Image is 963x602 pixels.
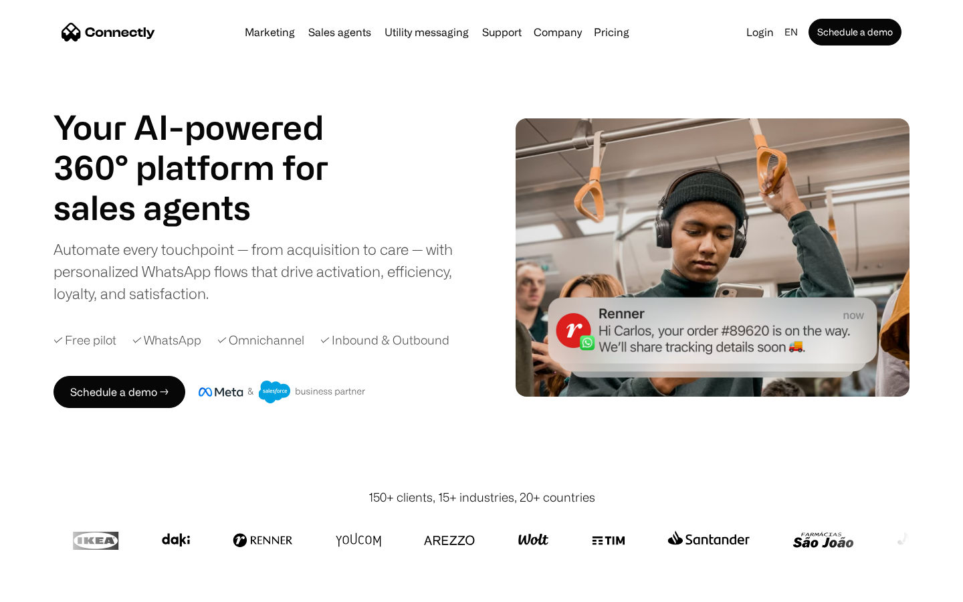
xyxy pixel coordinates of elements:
[53,107,361,187] h1: Your AI-powered 360° platform for
[53,331,116,349] div: ✓ Free pilot
[53,238,475,304] div: Automate every touchpoint — from acquisition to care — with personalized WhatsApp flows that driv...
[588,27,635,37] a: Pricing
[13,577,80,597] aside: Language selected: English
[217,331,304,349] div: ✓ Omnichannel
[199,381,366,403] img: Meta and Salesforce business partner badge.
[239,27,300,37] a: Marketing
[809,19,901,45] a: Schedule a demo
[534,23,582,41] div: Company
[27,579,80,597] ul: Language list
[132,331,201,349] div: ✓ WhatsApp
[784,23,798,41] div: en
[477,27,527,37] a: Support
[53,187,361,227] div: carousel
[779,23,806,41] div: en
[53,187,361,227] h1: sales agents
[320,331,449,349] div: ✓ Inbound & Outbound
[303,27,377,37] a: Sales agents
[379,27,474,37] a: Utility messaging
[53,376,185,408] a: Schedule a demo →
[368,488,595,506] div: 150+ clients, 15+ industries, 20+ countries
[530,23,586,41] div: Company
[62,22,155,42] a: home
[53,187,361,227] div: 1 of 4
[741,23,779,41] a: Login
